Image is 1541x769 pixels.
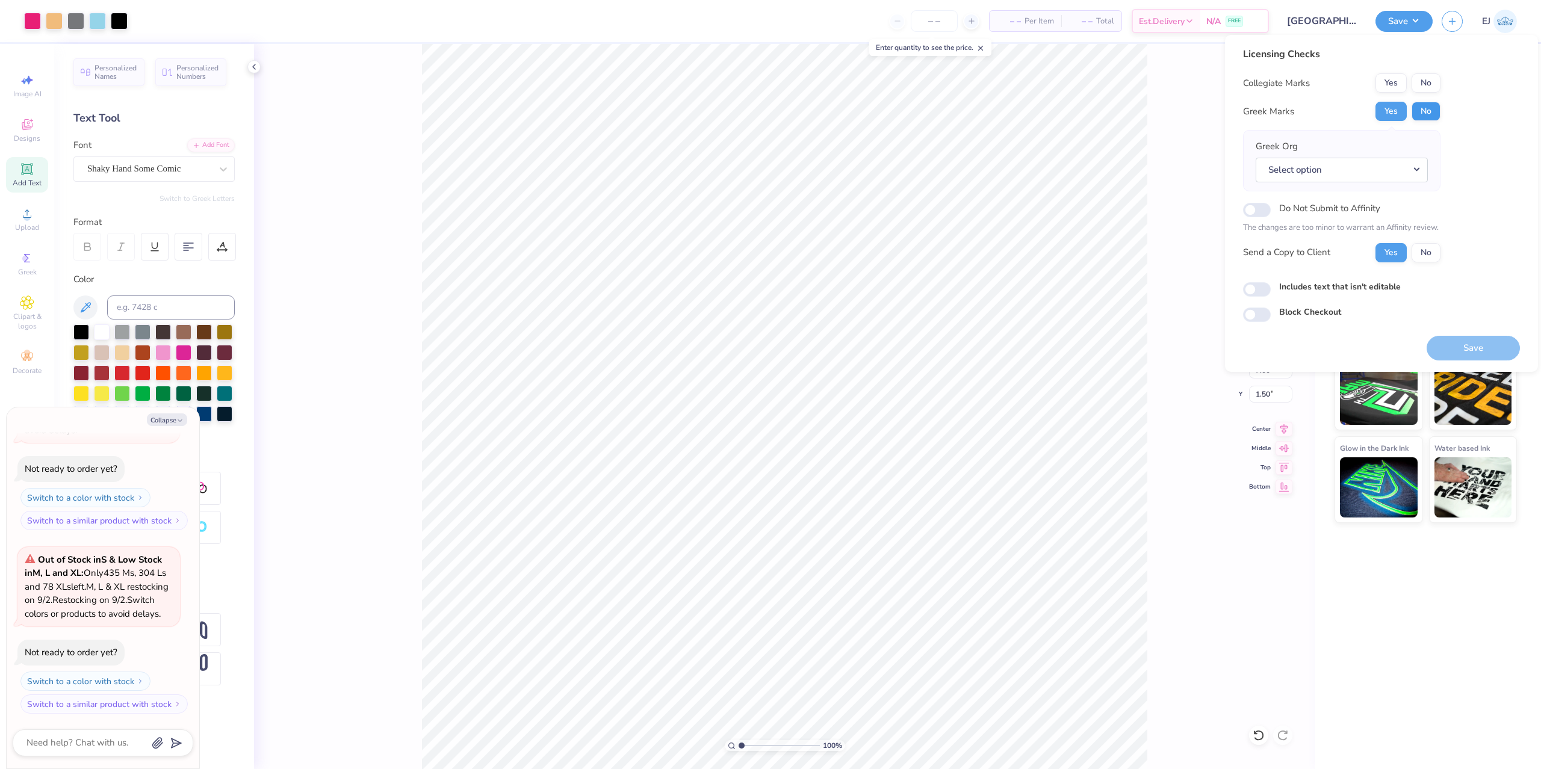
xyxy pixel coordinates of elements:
[160,194,235,203] button: Switch to Greek Letters
[137,678,144,685] img: Switch to a color with stock
[176,64,219,81] span: Personalized Numbers
[25,646,117,658] div: Not ready to order yet?
[1482,14,1490,28] span: EJ
[20,511,188,530] button: Switch to a similar product with stock
[73,273,235,286] div: Color
[1434,442,1490,454] span: Water based Ink
[147,413,187,426] button: Collapse
[174,700,181,708] img: Switch to a similar product with stock
[1249,425,1271,433] span: Center
[1375,243,1407,262] button: Yes
[1340,442,1409,454] span: Glow in the Dark Ink
[15,223,39,232] span: Upload
[869,39,991,56] div: Enter quantity to see the price.
[1482,10,1517,33] a: EJ
[38,554,109,566] strong: Out of Stock in S
[14,134,40,143] span: Designs
[1375,11,1433,32] button: Save
[1279,306,1341,318] label: Block Checkout
[1256,158,1428,182] button: Select option
[1139,15,1185,28] span: Est. Delivery
[95,64,137,81] span: Personalized Names
[137,494,144,501] img: Switch to a color with stock
[1243,76,1310,90] div: Collegiate Marks
[20,488,150,507] button: Switch to a color with stock
[1249,444,1271,452] span: Middle
[1412,243,1440,262] button: No
[1493,10,1517,33] img: Edgardo Jr
[1249,463,1271,472] span: Top
[1243,47,1440,61] div: Licensing Checks
[1279,200,1380,216] label: Do Not Submit to Affinity
[25,463,117,475] div: Not ready to order yet?
[1068,15,1093,28] span: – –
[1340,365,1418,425] img: Neon Ink
[13,366,42,375] span: Decorate
[73,110,235,126] div: Text Tool
[1243,246,1330,259] div: Send a Copy to Client
[1256,140,1298,153] label: Greek Org
[13,178,42,188] span: Add Text
[6,312,48,331] span: Clipart & logos
[911,10,958,32] input: – –
[18,267,37,277] span: Greek
[1412,102,1440,121] button: No
[1278,9,1366,33] input: Untitled Design
[1434,365,1512,425] img: Metallic & Glitter Ink
[1412,73,1440,93] button: No
[20,694,188,714] button: Switch to a similar product with stock
[1096,15,1114,28] span: Total
[1243,222,1440,234] p: The changes are too minor to warrant an Affinity review.
[73,138,91,152] label: Font
[174,517,181,524] img: Switch to a similar product with stock
[1340,457,1418,517] img: Glow in the Dark Ink
[107,295,235,320] input: e.g. 7428 c
[20,672,150,691] button: Switch to a color with stock
[1279,280,1401,293] label: Includes text that isn't editable
[1025,15,1054,28] span: Per Item
[1206,15,1221,28] span: N/A
[73,215,236,229] div: Format
[1243,105,1294,119] div: Greek Marks
[997,15,1021,28] span: – –
[25,554,169,620] span: Only 435 Ms, 304 Ls and 78 XLs left. M, L & XL restocking on 9/2. Restocking on 9/2. Switch color...
[1375,73,1407,93] button: Yes
[823,740,842,751] span: 100 %
[13,89,42,99] span: Image AI
[1434,457,1512,517] img: Water based Ink
[187,138,235,152] div: Add Font
[1249,483,1271,491] span: Bottom
[1228,17,1241,25] span: FREE
[1375,102,1407,121] button: Yes
[25,370,160,436] span: Only 132 Ss, 61 Ms, 18 Ls and 15 XLs left. Switch colors or products to avoid delays.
